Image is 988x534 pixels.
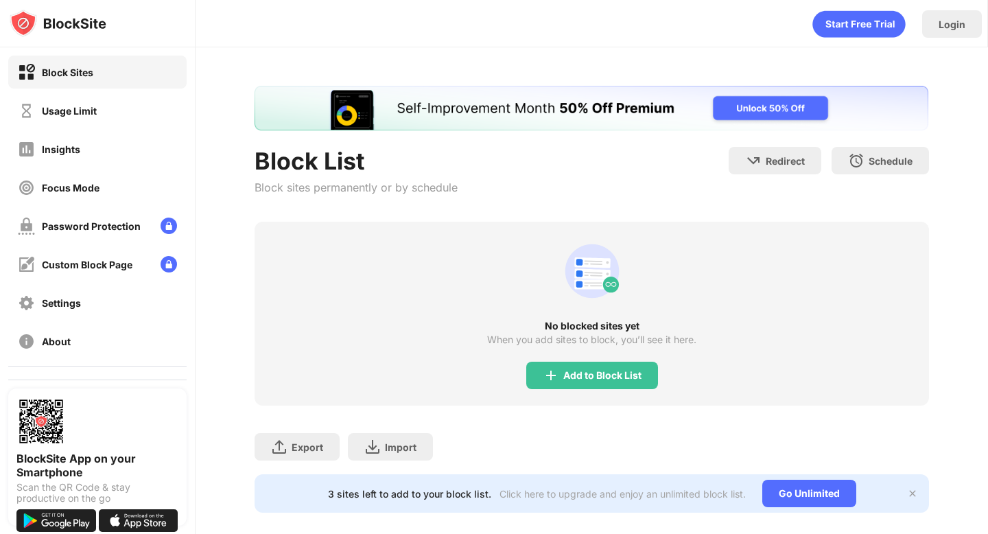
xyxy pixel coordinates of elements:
[18,141,35,158] img: insights-off.svg
[869,155,913,167] div: Schedule
[42,182,99,194] div: Focus Mode
[16,482,178,504] div: Scan the QR Code & stay productive on the go
[762,480,856,507] div: Go Unlimited
[42,297,81,309] div: Settings
[18,179,35,196] img: focus-off.svg
[16,509,96,532] img: get-it-on-google-play.svg
[255,181,458,194] div: Block sites permanently or by schedule
[18,64,35,81] img: block-on.svg
[939,19,965,30] div: Login
[18,333,35,350] img: about-off.svg
[559,238,625,304] div: animation
[99,509,178,532] img: download-on-the-app-store.svg
[42,67,93,78] div: Block Sites
[18,102,35,119] img: time-usage-off.svg
[18,218,35,235] img: password-protection-off.svg
[16,397,66,446] img: options-page-qr-code.png
[18,294,35,312] img: settings-off.svg
[18,256,35,273] img: customize-block-page-off.svg
[563,370,642,381] div: Add to Block List
[10,10,106,37] img: logo-blocksite.svg
[385,441,416,453] div: Import
[16,452,178,479] div: BlockSite App on your Smartphone
[42,105,97,117] div: Usage Limit
[255,147,458,175] div: Block List
[42,336,71,347] div: About
[292,441,323,453] div: Export
[42,259,132,270] div: Custom Block Page
[328,488,491,500] div: 3 sites left to add to your block list.
[487,334,696,345] div: When you add sites to block, you’ll see it here.
[42,220,141,232] div: Password Protection
[161,256,177,272] img: lock-menu.svg
[499,488,746,500] div: Click here to upgrade and enjoy an unlimited block list.
[255,86,928,130] iframe: Banner
[161,218,177,234] img: lock-menu.svg
[42,143,80,155] div: Insights
[255,321,928,332] div: No blocked sites yet
[766,155,805,167] div: Redirect
[812,10,906,38] div: animation
[907,488,918,499] img: x-button.svg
